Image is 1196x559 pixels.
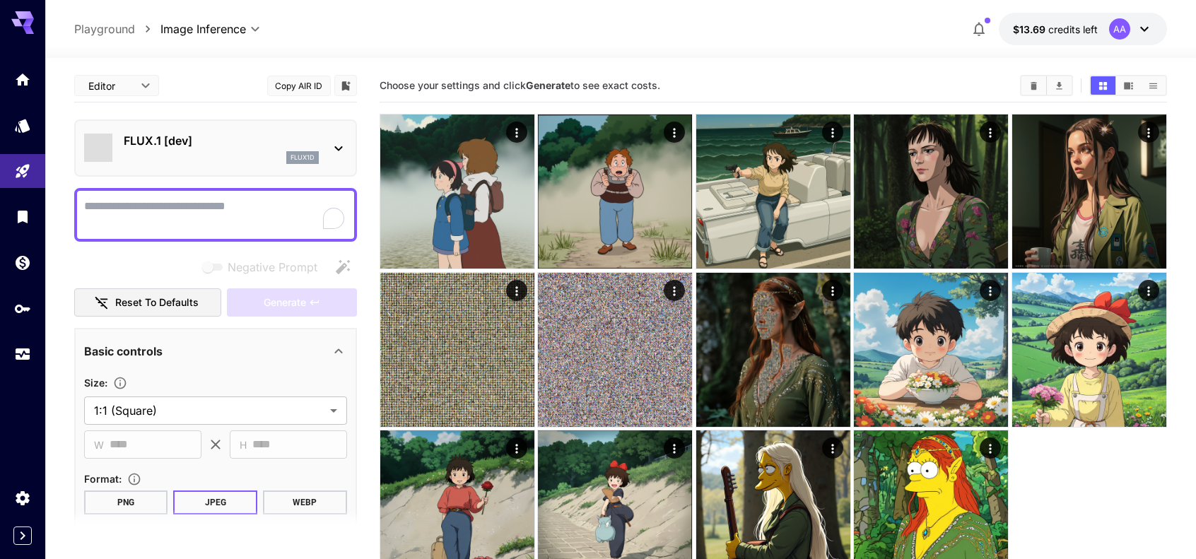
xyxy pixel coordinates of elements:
[1091,76,1115,95] button: Show media in grid view
[94,402,324,419] span: 1:1 (Square)
[1013,22,1098,37] div: $13.68774
[999,13,1167,45] button: $13.68774AA
[664,122,686,143] div: Actions
[173,490,257,514] button: JPEG
[84,377,107,389] span: Size :
[526,79,570,91] b: Generate
[14,254,31,271] div: Wallet
[94,437,104,453] span: W
[538,114,692,269] img: 9k=
[980,122,1002,143] div: Actions
[84,126,347,170] div: FLUX.1 [dev]flux1d
[14,300,31,317] div: API Keys
[13,526,32,545] button: Expand sidebar
[84,343,163,360] p: Basic controls
[124,132,319,149] p: FLUX.1 [dev]
[1021,76,1046,95] button: Clear All
[1138,280,1159,301] div: Actions
[240,437,247,453] span: H
[822,280,843,301] div: Actions
[14,489,31,507] div: Settings
[1020,75,1073,96] div: Clear AllDownload All
[506,437,527,459] div: Actions
[267,76,331,96] button: Copy AIR ID
[822,437,843,459] div: Actions
[14,346,31,363] div: Usage
[74,20,135,37] a: Playground
[199,258,329,276] span: Negative prompts are not compatible with the selected model.
[14,208,31,225] div: Library
[74,20,160,37] nav: breadcrumb
[84,334,347,368] div: Basic controls
[74,288,221,317] button: Reset to defaults
[14,71,31,88] div: Home
[88,78,132,93] span: Editor
[664,280,686,301] div: Actions
[1012,114,1166,269] img: Z
[854,273,1008,427] img: Z
[506,122,527,143] div: Actions
[380,273,534,427] img: 9k=
[854,114,1008,269] img: 9k=
[160,20,246,37] span: Image Inference
[1012,273,1166,427] img: 9k=
[1138,122,1159,143] div: Actions
[228,259,317,276] span: Negative Prompt
[14,117,31,134] div: Models
[696,273,850,427] img: 2Q==
[538,273,692,427] img: 9k=
[1048,23,1098,35] span: credits left
[1089,75,1167,96] div: Show media in grid viewShow media in video viewShow media in list view
[1141,76,1166,95] button: Show media in list view
[822,122,843,143] div: Actions
[84,198,347,232] textarea: To enrich screen reader interactions, please activate Accessibility in Grammarly extension settings
[1109,18,1130,40] div: AA
[980,280,1002,301] div: Actions
[1013,23,1048,35] span: $13.69
[122,472,147,486] button: Choose the file format for the output image.
[380,114,534,269] img: Z
[1116,76,1141,95] button: Show media in video view
[107,376,133,390] button: Adjust the dimensions of the generated image by specifying its width and height in pixels, or sel...
[980,437,1002,459] div: Actions
[291,153,315,163] p: flux1d
[263,490,347,514] button: WEBP
[84,490,168,514] button: PNG
[664,437,686,459] div: Actions
[339,77,352,94] button: Add to library
[1047,76,1072,95] button: Download All
[696,114,850,269] img: 2Q==
[14,163,31,180] div: Playground
[84,473,122,485] span: Format :
[380,79,660,91] span: Choose your settings and click to see exact costs.
[506,280,527,301] div: Actions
